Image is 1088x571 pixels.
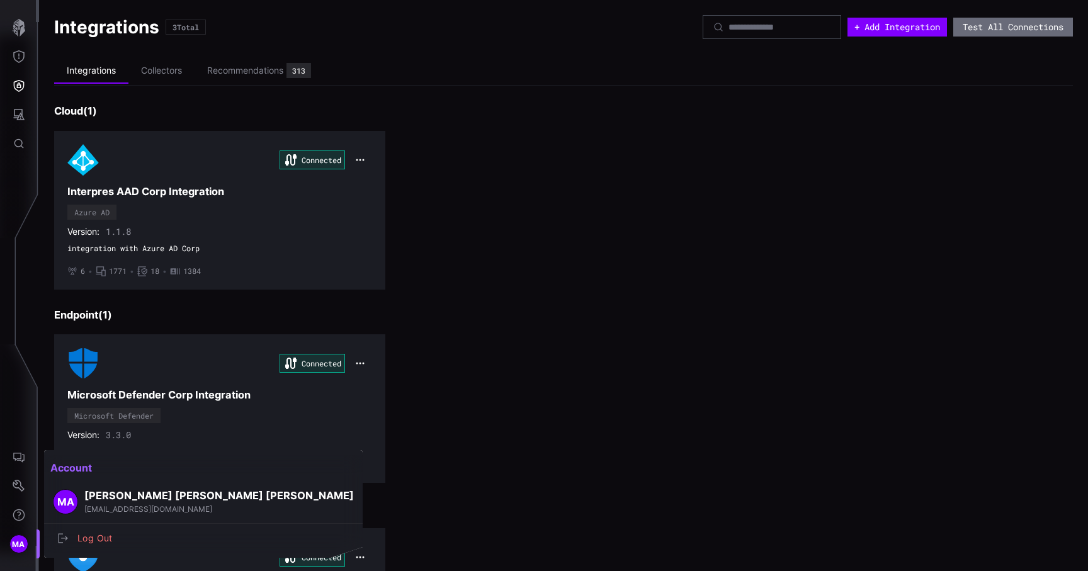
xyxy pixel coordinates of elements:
[84,489,354,502] h3: [PERSON_NAME] [PERSON_NAME] [PERSON_NAME]
[57,495,74,509] span: MA
[44,524,363,553] button: Log Out
[71,531,349,546] div: Log Out
[84,504,212,514] span: [EMAIL_ADDRESS][DOMAIN_NAME]
[44,455,363,480] h2: Account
